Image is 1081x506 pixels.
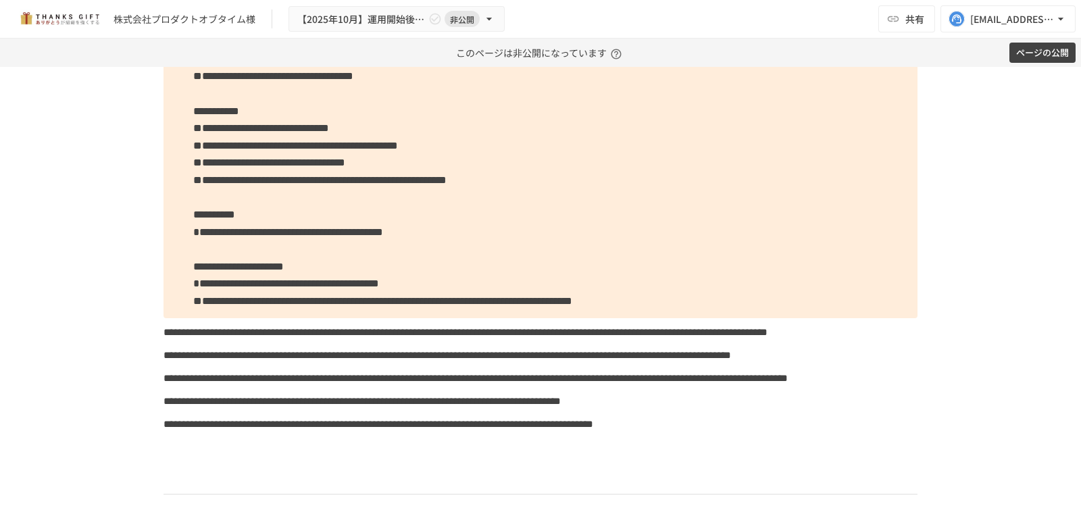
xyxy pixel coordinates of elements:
[905,11,924,26] span: 共有
[940,5,1076,32] button: [EMAIL_ADDRESS][DOMAIN_NAME]
[456,39,626,67] p: このページは非公開になっています
[297,11,426,28] span: 【2025年10月】運用開始後振り返りミーティング
[445,12,480,26] span: 非公開
[114,12,255,26] div: 株式会社プロダクトオブタイム様
[288,6,505,32] button: 【2025年10月】運用開始後振り返りミーティング非公開
[16,8,103,30] img: mMP1OxWUAhQbsRWCurg7vIHe5HqDpP7qZo7fRoNLXQh
[1009,43,1076,64] button: ページの公開
[970,11,1054,28] div: [EMAIL_ADDRESS][DOMAIN_NAME]
[878,5,935,32] button: 共有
